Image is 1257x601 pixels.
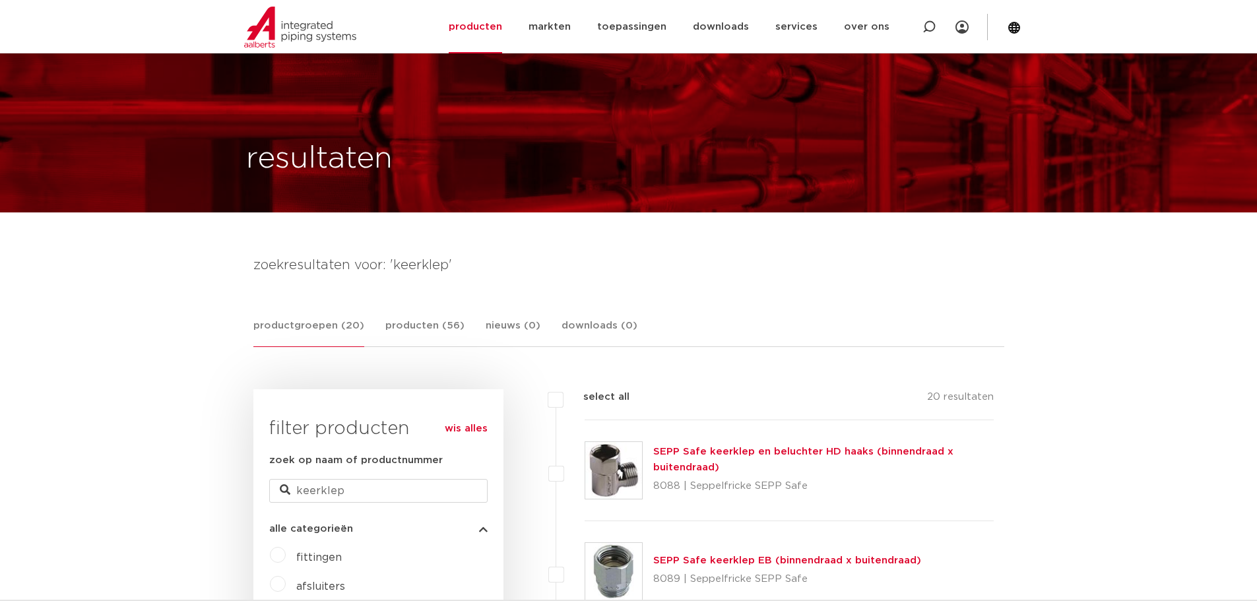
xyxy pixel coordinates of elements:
[585,442,642,499] img: Thumbnail for SEPP Safe keerklep en beluchter HD haaks (binnendraad x buitendraad)
[269,453,443,468] label: zoek op naam of productnummer
[653,555,921,565] a: SEPP Safe keerklep EB (binnendraad x buitendraad)
[445,421,488,437] a: wis alles
[296,552,342,563] a: fittingen
[653,569,921,590] p: 8089 | Seppelfricke SEPP Safe
[486,318,540,346] a: nieuws (0)
[585,543,642,600] img: Thumbnail for SEPP Safe keerklep EB (binnendraad x buitendraad)
[253,255,1004,276] h4: zoekresultaten voor: 'keerklep'
[253,318,364,347] a: productgroepen (20)
[296,581,345,592] a: afsluiters
[269,524,488,534] button: alle categorieën
[385,318,465,346] a: producten (56)
[269,416,488,442] h3: filter producten
[246,138,393,180] h1: resultaten
[564,389,629,405] label: select all
[269,524,353,534] span: alle categorieën
[269,479,488,503] input: zoeken
[562,318,637,346] a: downloads (0)
[653,447,953,472] a: SEPP Safe keerklep en beluchter HD haaks (binnendraad x buitendraad)
[927,389,994,410] p: 20 resultaten
[653,476,994,497] p: 8088 | Seppelfricke SEPP Safe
